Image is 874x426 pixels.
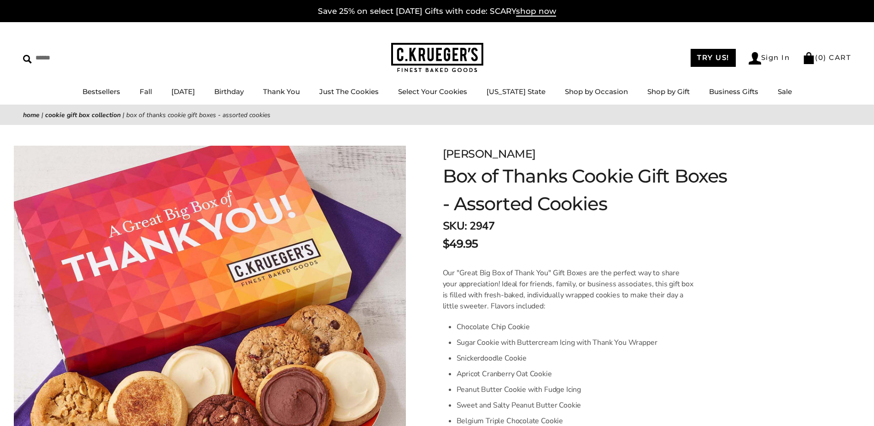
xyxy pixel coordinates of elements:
img: Search [23,55,32,64]
li: Snickerdoodle Cookie [457,350,695,366]
span: 2947 [469,219,494,233]
a: Select Your Cookies [398,87,467,96]
input: Search [23,51,133,65]
strong: SKU: [443,219,467,233]
span: $49.95 [443,236,478,252]
a: Sale [778,87,792,96]
a: Cookie Gift Box Collection [45,111,121,119]
img: Account [749,52,761,65]
a: Sign In [749,52,790,65]
img: C.KRUEGER'S [391,43,483,73]
a: Business Gifts [709,87,758,96]
a: Birthday [214,87,244,96]
span: shop now [516,6,556,17]
li: Sweet and Salty Peanut Butter Cookie [457,397,695,413]
a: TRY US! [691,49,736,67]
a: Thank You [263,87,300,96]
div: [PERSON_NAME] [443,146,737,162]
a: (0) CART [803,53,851,62]
a: Shop by Occasion [565,87,628,96]
span: | [123,111,124,119]
a: [DATE] [171,87,195,96]
a: Save 25% on select [DATE] Gifts with code: SCARYshop now [318,6,556,17]
span: | [41,111,43,119]
h1: Box of Thanks Cookie Gift Boxes - Assorted Cookies [443,162,737,218]
nav: breadcrumbs [23,110,851,120]
a: Just The Cookies [319,87,379,96]
li: Chocolate Chip Cookie [457,319,695,335]
a: Fall [140,87,152,96]
p: Our "Great Big Box of Thank You" Gift Boxes are the perfect way to share your appreciation! Ideal... [443,267,695,312]
img: Bag [803,52,815,64]
a: Shop by Gift [647,87,690,96]
li: Peanut Butter Cookie with Fudge Icing [457,382,695,397]
span: 0 [818,53,824,62]
li: Sugar Cookie with Buttercream Icing with Thank You Wrapper [457,335,695,350]
a: Bestsellers [82,87,120,96]
a: [US_STATE] State [487,87,546,96]
span: Box of Thanks Cookie Gift Boxes - Assorted Cookies [126,111,270,119]
li: Apricot Cranberry Oat Cookie [457,366,695,382]
a: Home [23,111,40,119]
